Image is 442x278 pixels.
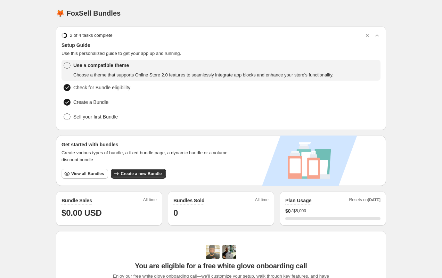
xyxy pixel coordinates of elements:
[71,171,104,177] span: View all Bundles
[173,207,269,219] h1: 0
[73,84,130,91] span: Check for Bundle eligibility
[222,245,236,259] img: Prakhar
[111,169,166,179] button: Create a new Bundle
[255,197,269,205] span: All time
[173,197,204,204] h2: Bundles Sold
[293,208,306,214] span: $5,000
[62,149,234,163] span: Create various types of bundle, a fixed bundle page, a dynamic bundle or a volume discount bundle
[368,198,380,202] span: [DATE]
[143,197,157,205] span: All time
[121,171,162,177] span: Create a new Bundle
[62,42,380,49] span: Setup Guide
[73,72,334,79] span: Choose a theme that supports Online Store 2.0 features to seamlessly integrate app blocks and enh...
[73,113,118,120] span: Sell your first Bundle
[135,262,307,270] span: You are eligible for a free white glove onboarding call
[206,245,220,259] img: Adi
[73,99,108,106] span: Create a Bundle
[70,32,113,39] span: 2 of 4 tasks complete
[62,169,108,179] button: View all Bundles
[62,197,92,204] h2: Bundle Sales
[285,197,311,204] h2: Plan Usage
[62,207,157,219] h1: $0.00 USD
[62,141,234,148] h3: Get started with bundles
[285,207,380,214] div: /
[62,50,380,57] span: Use this personalized guide to get your app up and running.
[73,62,334,69] span: Use a compatible theme
[56,9,121,17] h1: 🦊 FoxSell Bundles
[349,197,381,205] span: Resets on
[285,207,291,214] span: $ 0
